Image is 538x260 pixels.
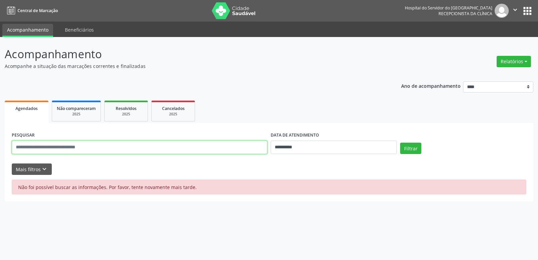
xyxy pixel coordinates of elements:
[405,5,492,11] div: Hospital do Servidor do [GEOGRAPHIC_DATA]
[495,4,509,18] img: img
[15,106,38,111] span: Agendados
[116,106,137,111] span: Resolvidos
[5,63,375,70] p: Acompanhe a situação das marcações correntes e finalizadas
[522,5,533,17] button: apps
[5,5,58,16] a: Central de Marcação
[438,11,492,16] span: Recepcionista da clínica
[401,81,461,90] p: Ano de acompanhamento
[109,112,143,117] div: 2025
[509,4,522,18] button: 
[17,8,58,13] span: Central de Marcação
[12,180,526,194] div: Não foi possível buscar as informações. Por favor, tente novamente mais tarde.
[271,130,319,141] label: DATA DE ATENDIMENTO
[497,56,531,67] button: Relatórios
[5,46,375,63] p: Acompanhamento
[57,112,96,117] div: 2025
[57,106,96,111] span: Não compareceram
[400,143,421,154] button: Filtrar
[12,130,35,141] label: PESQUISAR
[12,163,52,175] button: Mais filtroskeyboard_arrow_down
[156,112,190,117] div: 2025
[511,6,519,13] i: 
[41,165,48,173] i: keyboard_arrow_down
[2,24,53,37] a: Acompanhamento
[162,106,185,111] span: Cancelados
[60,24,99,36] a: Beneficiários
